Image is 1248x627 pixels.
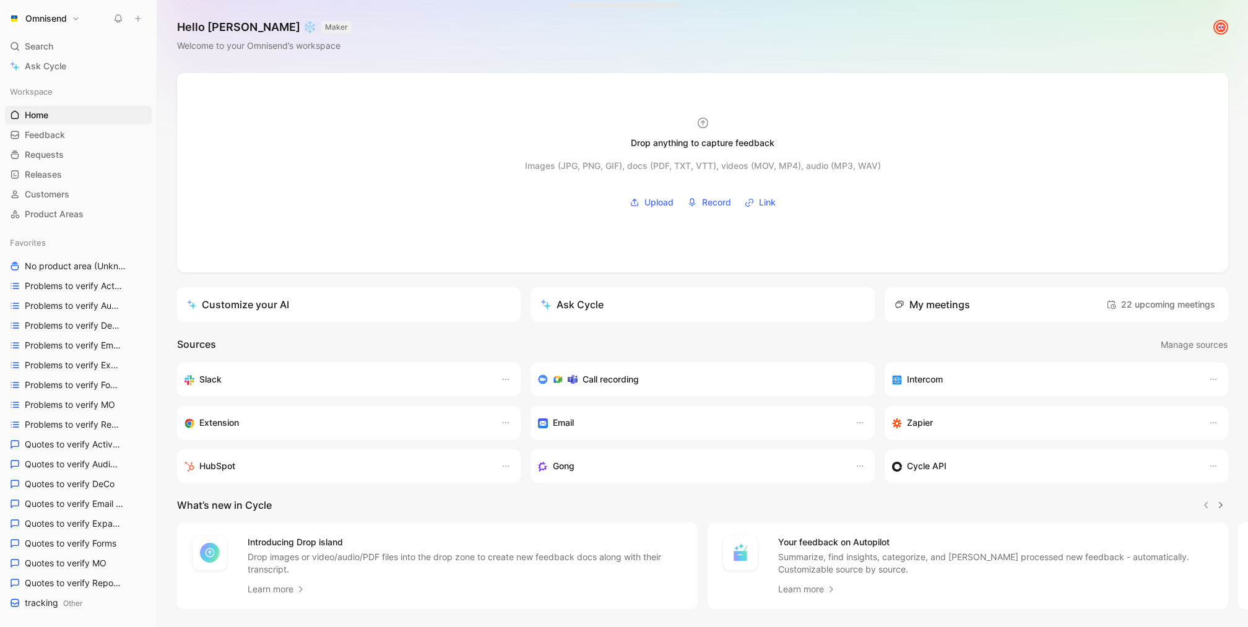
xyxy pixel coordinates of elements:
a: Learn more [778,582,836,597]
span: Product Areas [25,208,84,220]
h3: Cycle API [907,459,947,473]
p: Summarize, find insights, categorize, and [PERSON_NAME] processed new feedback - automatically. C... [778,551,1213,576]
span: Favorites [10,236,46,249]
a: Quotes to verify Email builder [5,495,152,513]
h2: What’s new in Cycle [177,498,272,512]
div: Record & transcribe meetings from Zoom, Meet & Teams. [538,372,857,387]
span: Quotes to verify DeCo [25,478,115,490]
a: Problems to verify Activation [5,277,152,295]
img: Omnisend [8,12,20,25]
span: Problems to verify Forms [25,379,121,391]
span: Search [25,39,53,54]
span: Quotes to verify MO [25,557,106,569]
h2: Sources [177,337,216,353]
span: Customers [25,188,69,201]
a: Problems to verify Forms [5,376,152,394]
h4: Your feedback on Autopilot [778,535,1213,550]
div: Capture feedback from your incoming calls [538,459,842,473]
span: Problems to verify Email Builder [25,339,125,352]
a: Learn more [248,582,306,597]
a: Problems to verify DeCo [5,316,152,335]
span: Problems to verify Reporting [25,418,123,431]
button: OmnisendOmnisend [5,10,83,27]
div: Welcome to your Omnisend’s workspace [177,38,352,53]
span: Link [759,195,776,210]
span: Quotes to verify Reporting [25,577,122,589]
button: Record [683,193,735,212]
a: Problems to verify Reporting [5,415,152,434]
a: Problems to verify Expansion [5,356,152,374]
span: Releases [25,168,62,181]
span: Problems to verify MO [25,399,115,411]
span: Quotes to verify Audience [25,458,122,470]
a: Problems to verify Email Builder [5,336,152,355]
div: Sync your customers, send feedback and get updates in Intercom [892,372,1196,387]
a: Requests [5,145,152,164]
a: Quotes to verify Reporting [5,574,152,592]
span: Requests [25,149,64,161]
button: MAKER [321,21,352,33]
div: Drop anything to capture feedback [631,136,774,150]
span: Problems to verify DeCo [25,319,120,332]
h3: Gong [553,459,574,473]
span: No product area (Unknowns) [25,260,127,273]
h3: Call recording [583,372,639,387]
div: Ask Cycle [540,297,604,312]
span: Problems to verify Expansion [25,359,124,371]
div: Search [5,37,152,56]
a: Quotes to verify Forms [5,534,152,553]
button: Upload [625,193,678,212]
button: 22 upcoming meetings [1103,295,1218,314]
span: Home [25,109,48,121]
div: Sync customers & send feedback from custom sources. Get inspired by our favorite use case [892,459,1196,473]
span: Feedback [25,129,65,141]
div: Favorites [5,233,152,252]
a: Product Areas [5,205,152,223]
a: No product area (Unknowns) [5,257,152,275]
div: Forward emails to your feedback inbox [538,415,842,430]
span: Manage sources [1161,337,1228,352]
a: Problems to verify MO [5,396,152,414]
h3: Email [553,415,574,430]
div: Sync your customers, send feedback and get updates in Slack [184,372,488,387]
a: Quotes to verify MO [5,554,152,573]
a: Quotes to verify Activation [5,435,152,454]
span: Quotes to verify Email builder [25,498,124,510]
a: Quotes to verify DeCo [5,475,152,493]
h4: Introducing Drop island [248,535,683,550]
div: Customize your AI [187,297,289,312]
a: Home [5,106,152,124]
a: Releases [5,165,152,184]
h3: HubSpot [199,459,235,473]
span: Workspace [10,85,53,98]
span: Problems to verify Audience [25,300,123,312]
span: Quotes to verify Expansion [25,517,123,530]
p: Drop images or video/audio/PDF files into the drop zone to create new feedback docs along with th... [248,551,683,576]
span: 22 upcoming meetings [1106,297,1215,312]
a: Problems to verify Audience [5,296,152,315]
span: Quotes to verify Forms [25,537,116,550]
button: Link [740,193,780,212]
h3: Extension [199,415,239,430]
div: My meetings [895,297,970,312]
h1: Hello [PERSON_NAME] ❄️ [177,20,352,35]
div: Capture feedback from thousands of sources with Zapier (survey results, recordings, sheets, etc). [892,415,1196,430]
a: Customize your AI [177,287,521,322]
h3: Zapier [907,415,933,430]
a: Feedback [5,126,152,144]
a: trackingOther [5,594,152,612]
h3: Intercom [907,372,943,387]
span: Other [63,599,82,608]
h3: Slack [199,372,222,387]
span: tracking [25,597,82,610]
a: Quotes to verify Expansion [5,514,152,533]
button: Manage sources [1160,337,1228,353]
button: Ask Cycle [531,287,874,322]
a: Ask Cycle [5,57,152,76]
span: Problems to verify Activation [25,280,124,292]
div: Capture feedback from anywhere on the web [184,415,488,430]
span: Upload [644,195,674,210]
h1: Omnisend [25,13,67,24]
div: Workspace [5,82,152,101]
div: Images (JPG, PNG, GIF), docs (PDF, TXT, VTT), videos (MOV, MP4), audio (MP3, WAV) [525,158,881,173]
